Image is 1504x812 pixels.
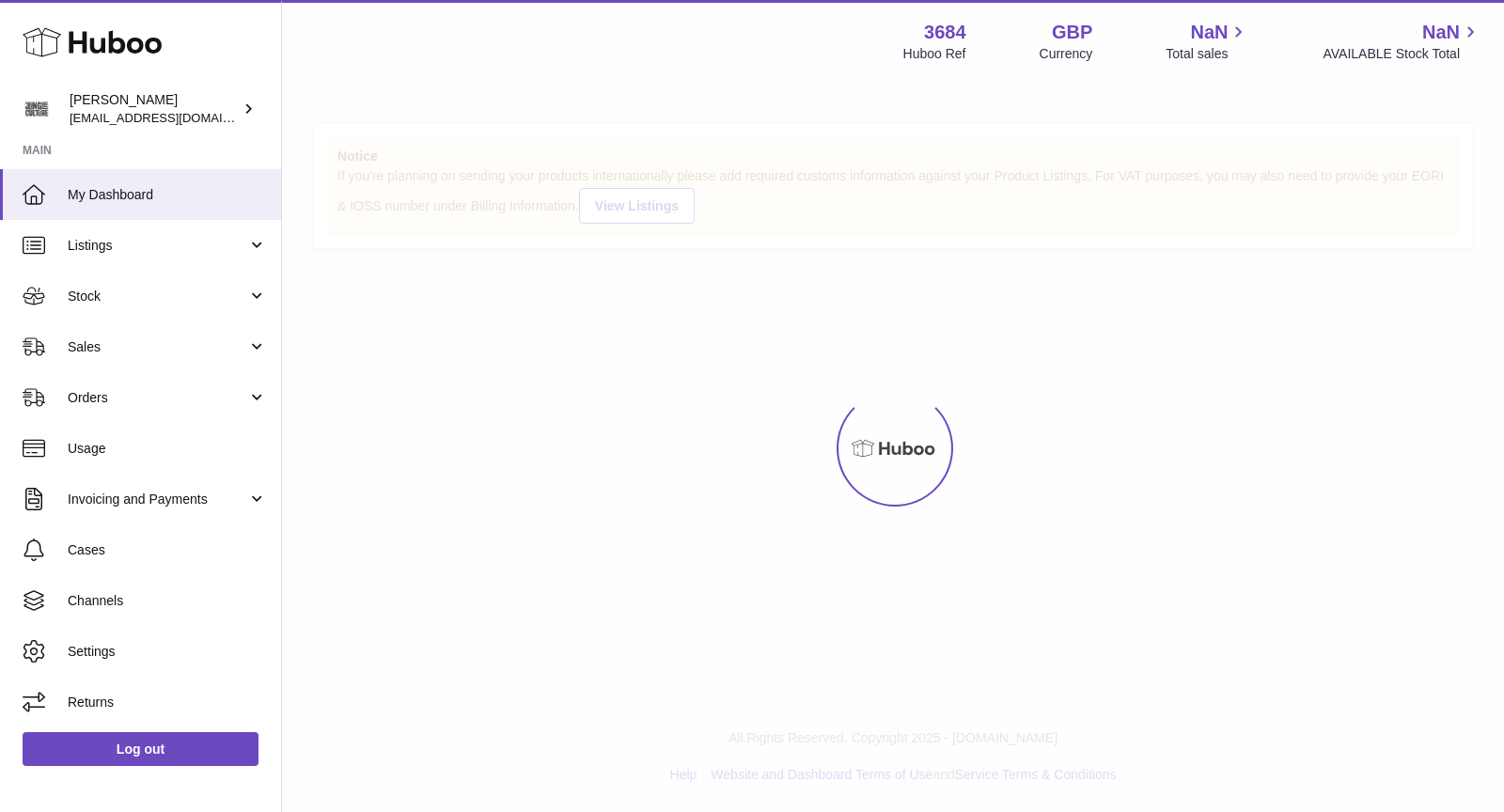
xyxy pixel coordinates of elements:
span: Total sales [1166,45,1249,63]
span: Sales [68,338,247,356]
span: AVAILABLE Stock Total [1323,45,1481,63]
span: [EMAIL_ADDRESS][DOMAIN_NAME] [70,110,276,125]
span: Returns [68,694,267,711]
img: theinternationalventure@gmail.com [23,95,51,123]
span: Cases [68,541,267,559]
span: My Dashboard [68,186,267,204]
span: Orders [68,389,247,407]
span: Usage [68,440,267,458]
div: [PERSON_NAME] [70,91,239,127]
a: Log out [23,732,258,766]
span: NaN [1422,20,1460,45]
span: Stock [68,288,247,305]
a: NaN Total sales [1166,20,1249,63]
a: NaN AVAILABLE Stock Total [1323,20,1481,63]
span: Settings [68,643,267,661]
span: Listings [68,237,247,255]
strong: 3684 [924,20,966,45]
div: Huboo Ref [903,45,966,63]
span: NaN [1190,20,1228,45]
span: Invoicing and Payments [68,491,247,508]
div: Currency [1040,45,1093,63]
strong: GBP [1052,20,1092,45]
span: Channels [68,592,267,610]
